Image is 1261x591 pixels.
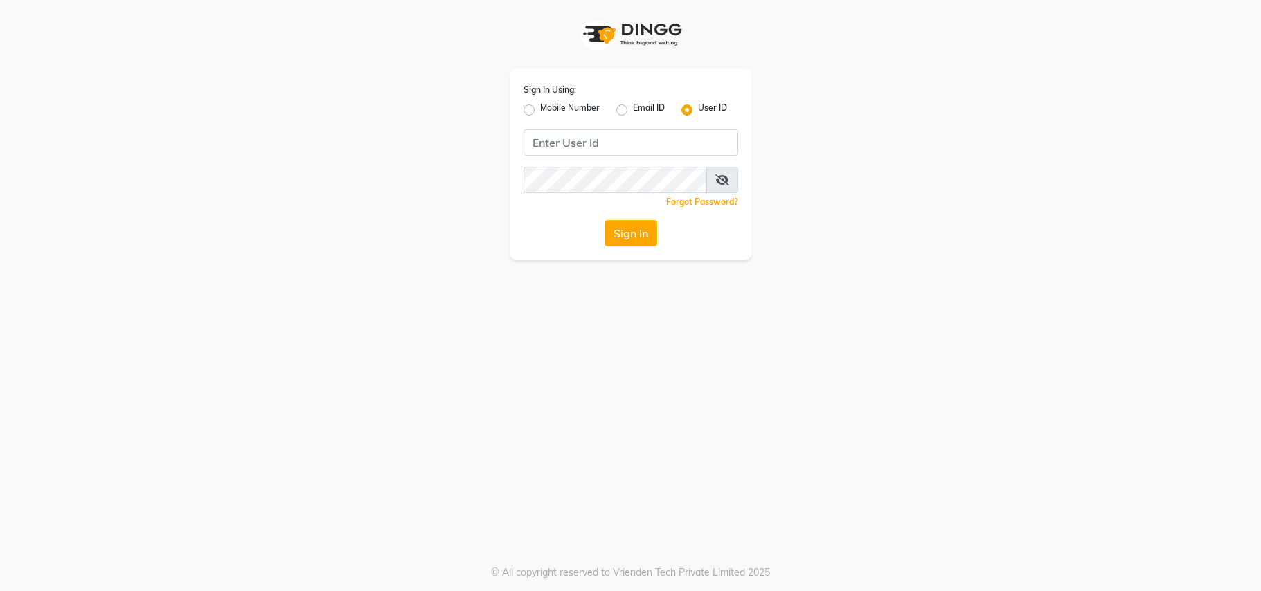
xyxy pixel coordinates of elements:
label: Email ID [633,102,665,118]
button: Sign In [605,220,657,246]
a: Forgot Password? [666,197,738,207]
input: Username [524,167,707,193]
label: Sign In Using: [524,84,576,96]
label: User ID [698,102,727,118]
input: Username [524,129,738,156]
img: logo1.svg [575,14,686,55]
label: Mobile Number [540,102,600,118]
